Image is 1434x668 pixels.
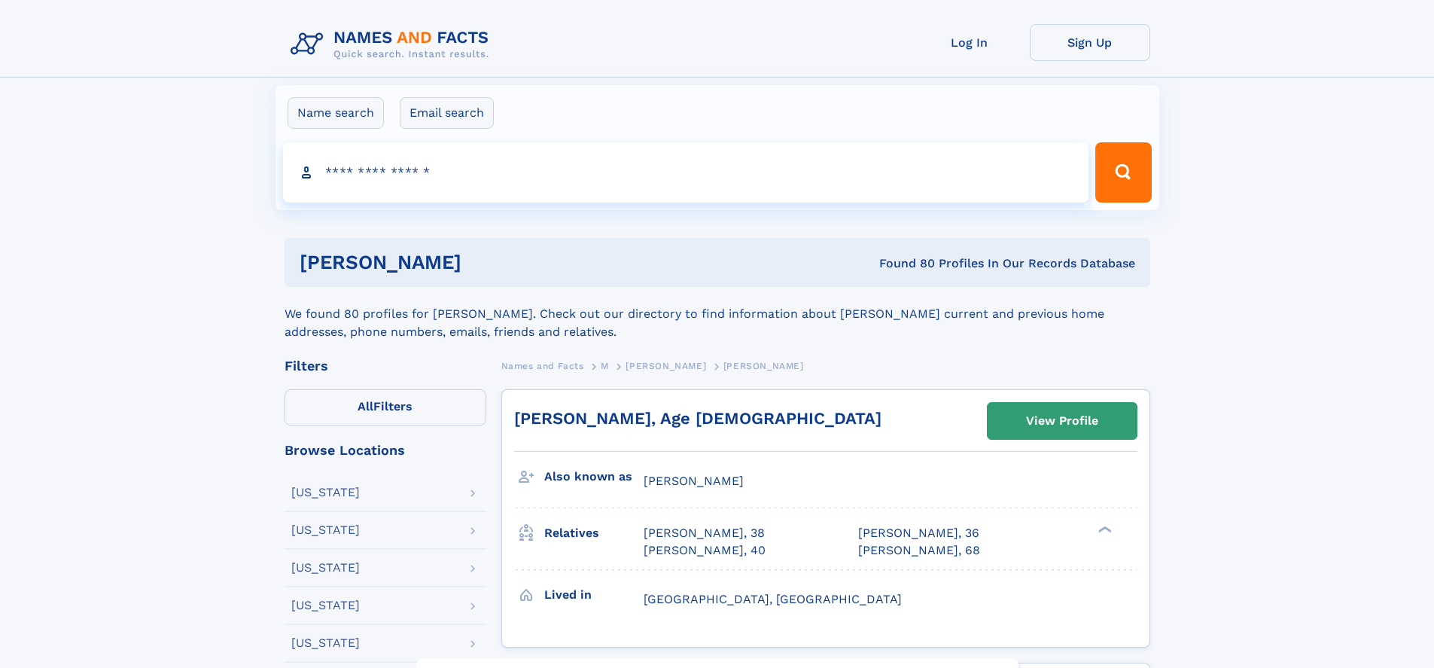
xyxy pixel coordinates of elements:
[288,97,384,129] label: Name search
[626,361,706,371] span: [PERSON_NAME]
[858,542,980,559] a: [PERSON_NAME], 68
[544,464,644,490] h3: Also known as
[644,474,744,488] span: [PERSON_NAME]
[400,97,494,129] label: Email search
[1095,142,1151,203] button: Search Button
[285,287,1150,341] div: We found 80 profiles for [PERSON_NAME]. Check out our directory to find information about [PERSON...
[988,403,1137,439] a: View Profile
[723,361,804,371] span: [PERSON_NAME]
[285,444,486,457] div: Browse Locations
[670,255,1135,272] div: Found 80 Profiles In Our Records Database
[601,361,609,371] span: M
[283,142,1089,203] input: search input
[544,520,644,546] h3: Relatives
[291,562,360,574] div: [US_STATE]
[1095,525,1113,535] div: ❯
[291,524,360,536] div: [US_STATE]
[285,389,486,426] label: Filters
[1030,24,1150,61] a: Sign Up
[601,356,609,375] a: M
[909,24,1030,61] a: Log In
[1026,404,1098,438] div: View Profile
[858,525,979,541] a: [PERSON_NAME], 36
[544,582,644,608] h3: Lived in
[291,637,360,649] div: [US_STATE]
[644,592,902,606] span: [GEOGRAPHIC_DATA], [GEOGRAPHIC_DATA]
[626,356,706,375] a: [PERSON_NAME]
[644,542,766,559] a: [PERSON_NAME], 40
[644,525,765,541] a: [PERSON_NAME], 38
[291,599,360,612] div: [US_STATE]
[285,24,501,65] img: Logo Names and Facts
[291,487,360,499] div: [US_STATE]
[285,359,486,373] div: Filters
[501,356,584,375] a: Names and Facts
[300,253,671,272] h1: [PERSON_NAME]
[514,409,881,428] a: [PERSON_NAME], Age [DEMOGRAPHIC_DATA]
[358,399,373,413] span: All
